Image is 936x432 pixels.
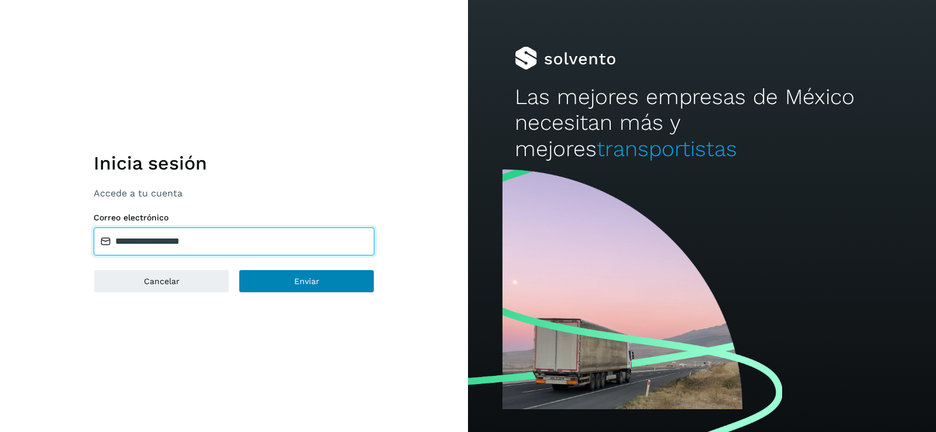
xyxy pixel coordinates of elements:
[239,269,374,293] button: Enviar
[515,84,889,162] h2: Las mejores empresas de México necesitan más y mejores
[294,277,319,285] span: Enviar
[597,136,737,161] span: transportistas
[94,269,229,293] button: Cancelar
[144,277,180,285] span: Cancelar
[94,188,374,199] p: Accede a tu cuenta
[94,213,374,223] label: Correo electrónico
[94,152,374,174] h1: Inicia sesión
